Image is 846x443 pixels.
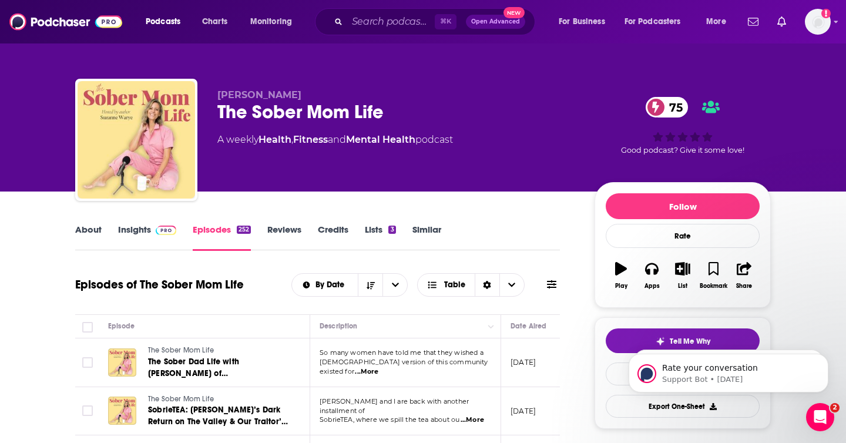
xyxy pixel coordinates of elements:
[606,254,636,297] button: Play
[328,134,346,145] span: and
[606,328,760,353] button: tell me why sparkleTell Me Why
[773,12,791,32] a: Show notifications dropdown
[320,348,484,357] span: So many women have told me that they wished a
[388,226,395,234] div: 3
[805,9,831,35] span: Logged in as mkercher
[595,89,771,162] div: 75Good podcast? Give it some love!
[217,89,301,100] span: [PERSON_NAME]
[242,12,307,31] button: open menu
[148,356,289,380] a: The Sober Dad Life with [PERSON_NAME] of Marathon2Sobriety
[382,274,407,296] button: open menu
[466,15,525,29] button: Open AdvancedNew
[550,12,620,31] button: open menu
[365,224,395,251] a: Lists3
[667,254,698,297] button: List
[75,224,102,251] a: About
[9,11,122,33] img: Podchaser - Follow, Share and Rate Podcasts
[156,226,176,235] img: Podchaser Pro
[805,9,831,35] img: User Profile
[484,320,498,334] button: Column Actions
[417,273,525,297] h2: Choose View
[805,9,831,35] button: Show profile menu
[412,224,441,251] a: Similar
[644,283,660,290] div: Apps
[326,8,546,35] div: Search podcasts, credits, & more...
[346,134,415,145] a: Mental Health
[194,12,234,31] a: Charts
[743,12,763,32] a: Show notifications dropdown
[621,146,744,155] span: Good podcast? Give it some love!
[82,357,93,368] span: Toggle select row
[700,283,727,290] div: Bookmark
[606,363,760,385] a: Contact This Podcast
[108,319,135,333] div: Episode
[82,405,93,416] span: Toggle select row
[444,281,465,289] span: Table
[355,367,378,377] span: ...More
[237,226,251,234] div: 252
[193,224,251,251] a: Episodes252
[148,357,239,390] span: The Sober Dad Life with [PERSON_NAME] of Marathon2Sobriety
[320,397,469,415] span: [PERSON_NAME] and I are back with another installment of
[736,283,752,290] div: Share
[202,14,227,30] span: Charts
[292,281,358,289] button: open menu
[615,283,627,290] div: Play
[821,9,831,18] svg: Add a profile image
[293,134,328,145] a: Fitness
[250,14,292,30] span: Monitoring
[318,224,348,251] a: Credits
[217,133,453,147] div: A weekly podcast
[320,319,357,333] div: Description
[118,224,176,251] a: InsightsPodchaser Pro
[606,395,760,418] button: Export One-Sheet
[511,319,546,333] div: Date Aired
[503,7,525,18] span: New
[75,277,244,292] h1: Episodes of The Sober Mom Life
[148,404,289,428] a: SobrieTEA: [PERSON_NAME]’s Dark Return on The Valley & Our Traitor’s Dream Cast
[148,345,289,356] a: The Sober Mom Life
[729,254,760,297] button: Share
[646,97,689,118] a: 75
[806,403,834,431] iframe: Intercom live chat
[291,273,408,297] h2: Choose List sort
[625,14,681,30] span: For Podcasters
[461,415,484,425] span: ...More
[146,14,180,30] span: Podcasts
[636,254,667,297] button: Apps
[78,81,195,199] img: The Sober Mom Life
[148,346,214,354] span: The Sober Mom Life
[358,274,382,296] button: Sort Direction
[606,193,760,219] button: Follow
[320,358,488,375] span: [DEMOGRAPHIC_DATA] version of this community existed for
[698,254,728,297] button: Bookmark
[148,405,288,438] span: SobrieTEA: [PERSON_NAME]’s Dark Return on The Valley & Our Traitor’s Dream Cast
[267,224,301,251] a: Reviews
[137,12,196,31] button: open menu
[511,357,536,367] p: [DATE]
[511,406,536,416] p: [DATE]
[830,403,840,412] span: 2
[611,329,846,411] iframe: Intercom notifications message
[291,134,293,145] span: ,
[657,97,689,118] span: 75
[475,274,499,296] div: Sort Direction
[315,281,348,289] span: By Date
[320,415,459,424] span: SobrieTEA, where we spill the tea about ou
[471,19,520,25] span: Open Advanced
[148,395,214,403] span: The Sober Mom Life
[559,14,605,30] span: For Business
[148,394,289,405] a: The Sober Mom Life
[606,224,760,248] div: Rate
[258,134,291,145] a: Health
[617,12,698,31] button: open menu
[698,12,741,31] button: open menu
[706,14,726,30] span: More
[678,283,687,290] div: List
